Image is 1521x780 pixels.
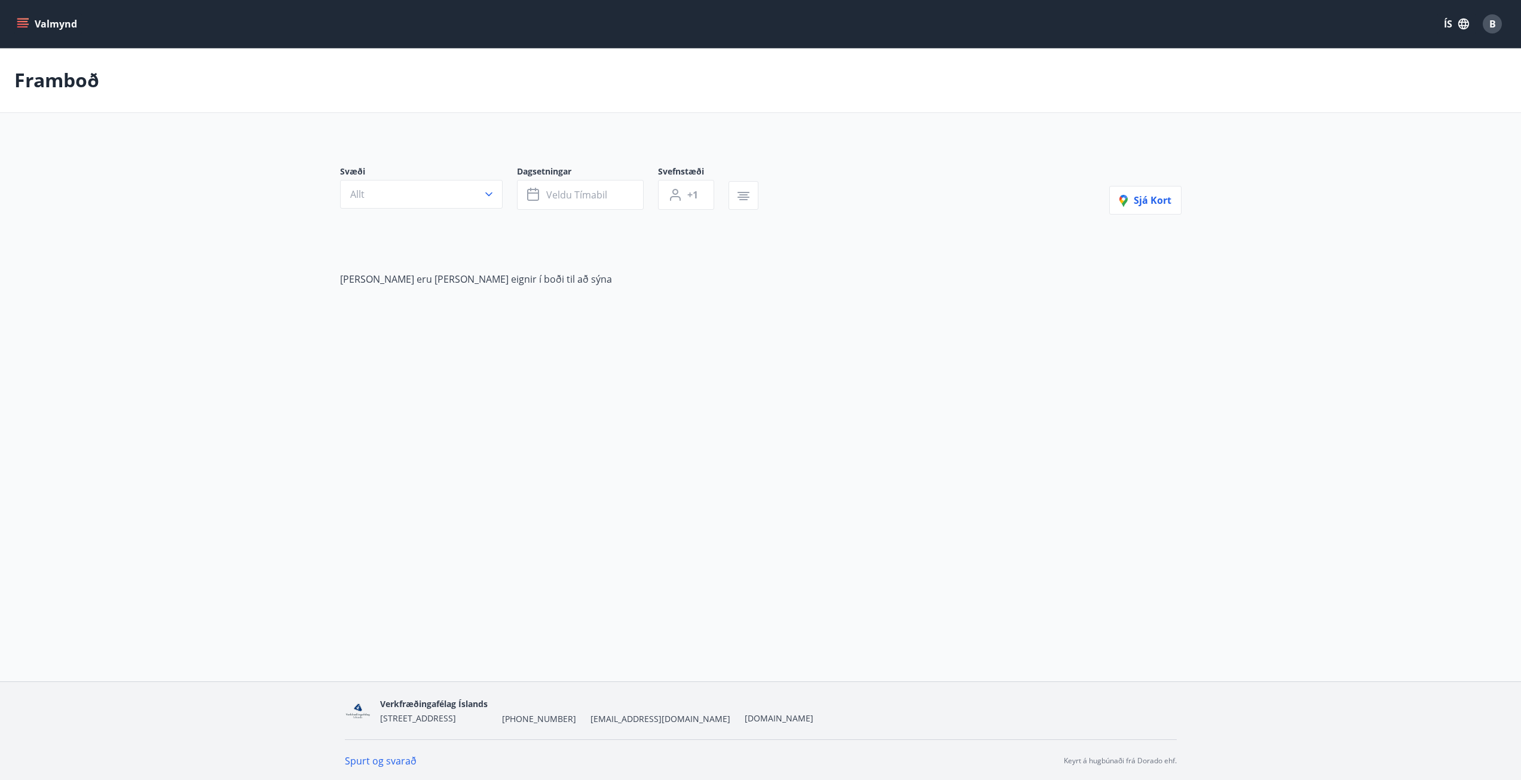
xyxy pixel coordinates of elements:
span: Allt [350,188,365,201]
span: [STREET_ADDRESS] [380,712,456,724]
span: Svæði [340,166,517,180]
span: Verkfræðingafélag Íslands [380,698,488,709]
p: Framboð [14,67,99,93]
span: [EMAIL_ADDRESS][DOMAIN_NAME] [590,713,730,725]
span: Svefnstæði [658,166,729,180]
p: Keyrt á hugbúnaði frá Dorado ehf. [1064,755,1177,766]
button: B [1478,10,1507,38]
span: B [1489,17,1496,30]
span: [PERSON_NAME] eru [PERSON_NAME] eignir í boði til að sýna [340,273,612,286]
span: [PHONE_NUMBER] [502,713,576,725]
a: [DOMAIN_NAME] [745,712,813,724]
span: Veldu tímabil [546,188,607,201]
button: Sjá kort [1109,186,1182,215]
button: ÍS [1437,13,1476,35]
span: Dagsetningar [517,166,658,180]
button: Veldu tímabil [517,180,644,210]
a: Spurt og svarað [345,754,417,767]
button: Allt [340,180,503,209]
button: menu [14,13,82,35]
span: +1 [687,188,698,201]
img: zH7ieRZ5MdB4c0oPz1vcDZy7gcR7QQ5KLJqXv9KS.png [345,698,371,724]
span: Sjá kort [1119,194,1171,207]
button: +1 [658,180,714,210]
